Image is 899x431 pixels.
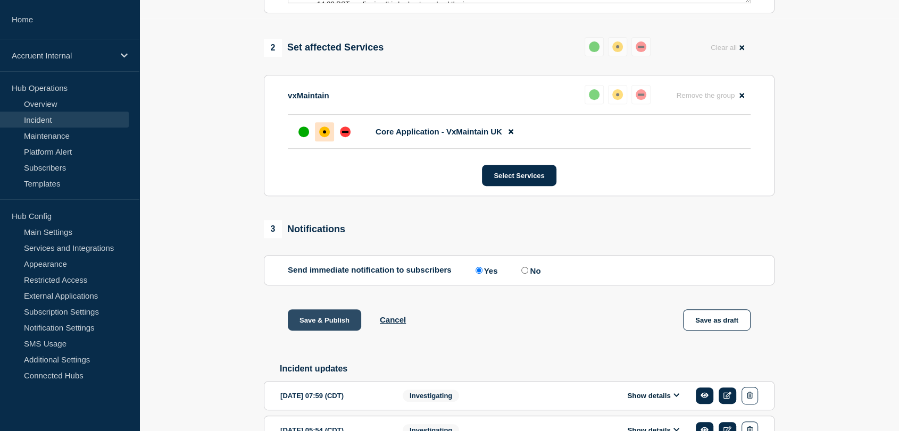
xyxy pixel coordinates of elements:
span: Core Application - VxMaintain UK [376,127,502,136]
div: down [636,41,646,52]
p: Send immediate notification to subscribers [288,265,452,275]
div: Set affected Services [264,39,384,57]
label: Yes [473,265,498,275]
button: up [585,37,604,56]
button: up [585,85,604,104]
button: down [631,37,651,56]
button: affected [608,85,627,104]
div: up [298,126,309,137]
button: Save as draft [683,309,751,331]
div: affected [612,41,623,52]
input: No [521,267,528,274]
div: affected [612,89,623,100]
button: Save & Publish [288,309,361,331]
span: Investigating [403,390,459,402]
div: Notifications [264,220,345,238]
button: affected [608,37,627,56]
span: 2 [264,39,282,57]
div: affected [319,126,330,137]
button: Remove the group [670,85,751,106]
button: Select Services [482,165,556,186]
div: [DATE] 07:59 (CDT) [280,387,387,404]
span: Remove the group [676,91,735,99]
button: Show details [624,391,682,400]
button: Clear all [704,37,751,58]
div: up [589,41,600,52]
span: 3 [264,220,282,238]
p: vxMaintain [288,91,329,100]
h2: Incident updates [280,364,775,374]
input: Yes [476,267,482,274]
button: down [631,85,651,104]
label: No [519,265,540,275]
button: Cancel [380,315,406,324]
div: Send immediate notification to subscribers [288,265,751,275]
p: Accruent Internal [12,51,114,60]
div: down [340,126,351,137]
div: up [589,89,600,100]
div: down [636,89,646,100]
